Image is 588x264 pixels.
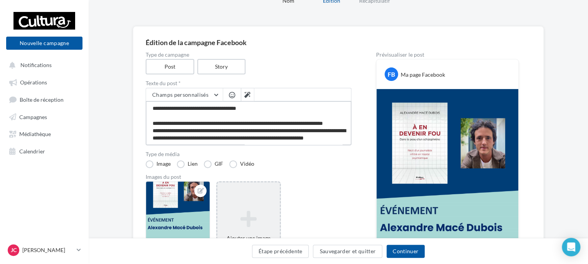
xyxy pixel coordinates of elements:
[5,58,81,72] button: Notifications
[197,59,246,74] label: Story
[19,131,51,137] span: Médiathèque
[22,246,74,254] p: [PERSON_NAME]
[146,81,351,86] label: Texte du post *
[252,245,309,258] button: Étape précédente
[146,160,171,168] label: Image
[6,37,82,50] button: Nouvelle campagne
[5,75,84,89] a: Opérations
[204,160,223,168] label: GIF
[20,79,47,86] span: Opérations
[229,160,254,168] label: Vidéo
[146,151,351,157] label: Type de média
[6,243,82,257] a: JC [PERSON_NAME]
[401,71,445,79] div: Ma page Facebook
[386,245,425,258] button: Continuer
[146,88,223,101] button: Champs personnalisés
[146,59,194,74] label: Post
[5,92,84,106] a: Boîte de réception
[385,67,398,81] div: FB
[5,126,84,140] a: Médiathèque
[146,174,351,180] div: Images du post
[313,245,382,258] button: Sauvegarder et quitter
[177,160,198,168] label: Lien
[146,52,351,57] label: Type de campagne
[20,62,52,68] span: Notifications
[20,96,64,103] span: Boîte de réception
[19,148,45,154] span: Calendrier
[376,52,519,57] div: Prévisualiser le post
[19,113,47,120] span: Campagnes
[146,39,531,46] div: Édition de la campagne Facebook
[5,144,84,158] a: Calendrier
[11,246,17,254] span: JC
[152,91,208,98] span: Champs personnalisés
[5,109,84,123] a: Campagnes
[562,238,580,256] div: Open Intercom Messenger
